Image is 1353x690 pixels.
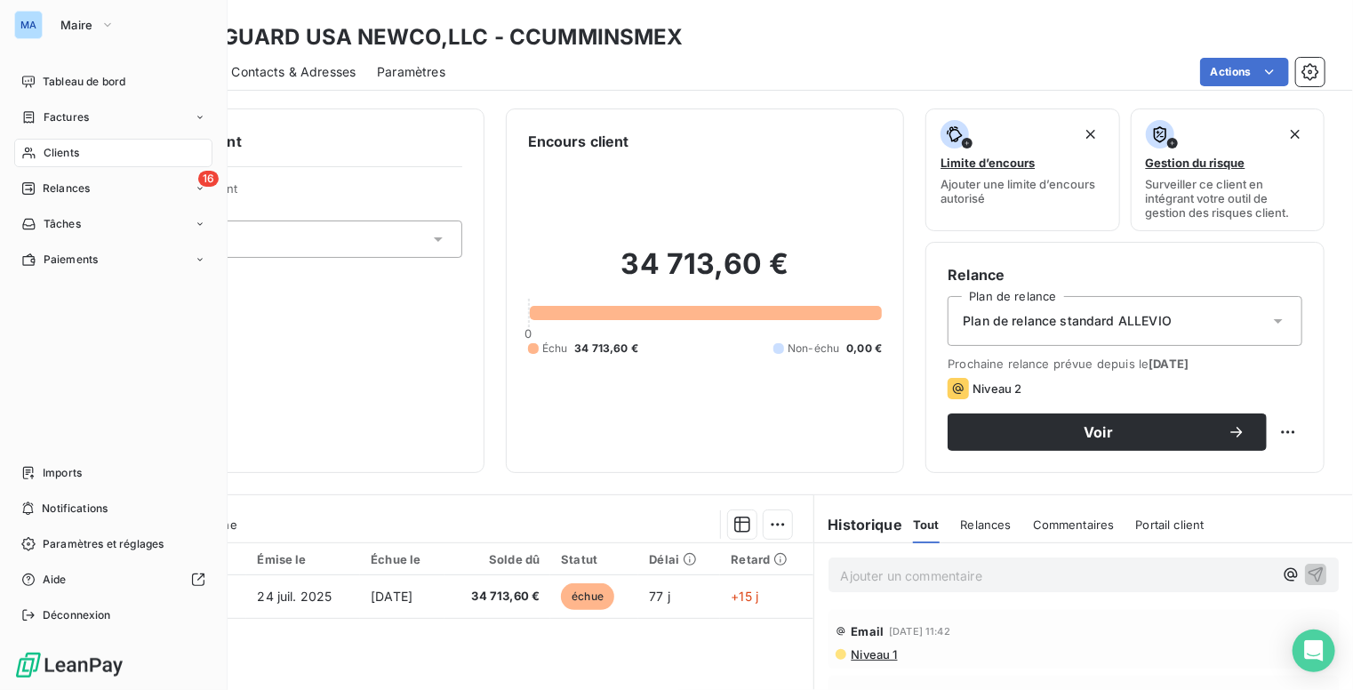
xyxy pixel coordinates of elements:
button: Actions [1200,58,1289,86]
span: Portail client [1136,517,1205,532]
span: Ajouter une limite d’encours autorisé [941,177,1104,205]
div: Délai [649,552,709,566]
h6: Relance [948,264,1302,285]
span: Contacts & Adresses [231,63,356,81]
span: Propriétés Client [143,181,462,206]
button: Gestion du risqueSurveiller ce client en intégrant votre outil de gestion des risques client. [1131,108,1325,231]
span: Imports [43,465,82,481]
button: Voir [948,413,1267,451]
div: Échue le [371,552,434,566]
span: Échu [542,341,568,357]
div: Solde dû [455,552,540,566]
span: échue [561,583,614,610]
span: [DATE] [371,589,412,604]
h6: Historique [814,514,903,535]
span: Tableau de bord [43,74,125,90]
span: [DATE] [1149,357,1189,371]
span: Aide [43,572,67,588]
h6: Encours client [528,131,629,152]
img: Logo LeanPay [14,651,124,679]
span: Paramètres et réglages [43,536,164,552]
span: Voir [969,425,1228,439]
span: Notifications [42,501,108,517]
span: Prochaine relance prévue depuis le [948,357,1302,371]
span: Niveau 1 [850,647,898,662]
span: 24 juil. 2025 [257,589,332,604]
span: Non-échu [788,341,839,357]
div: Retard [731,552,802,566]
h3: FLEETGUARD USA NEWCO,LLC - CCUMMINSMEX [156,21,684,53]
a: Aide [14,566,212,594]
div: Émise le [257,552,349,566]
span: Clients [44,145,79,161]
h6: Informations client [108,131,462,152]
div: Statut [561,552,628,566]
span: 77 j [649,589,670,604]
span: 0,00 € [846,341,882,357]
span: Niveau 2 [973,381,1021,396]
span: Relances [43,181,90,197]
span: 16 [198,171,219,187]
span: 34 713,60 € [574,341,638,357]
span: +15 j [731,589,758,604]
span: Paramètres [377,63,445,81]
span: Factures [44,109,89,125]
span: Tâches [44,216,81,232]
span: 34 713,60 € [455,588,540,606]
span: 0 [525,326,532,341]
span: Paiements [44,252,98,268]
span: Limite d’encours [941,156,1035,170]
span: Gestion du risque [1146,156,1245,170]
span: Maire [60,18,93,32]
button: Limite d’encoursAjouter une limite d’encours autorisé [925,108,1119,231]
span: [DATE] 11:42 [889,626,950,637]
span: Tout [913,517,940,532]
h2: 34 713,60 € [528,246,883,300]
span: Surveiller ce client en intégrant votre outil de gestion des risques client. [1146,177,1309,220]
span: Commentaires [1033,517,1115,532]
div: MA [14,11,43,39]
span: Relances [961,517,1012,532]
span: Déconnexion [43,607,111,623]
div: Open Intercom Messenger [1293,630,1335,672]
span: Email [852,624,885,638]
span: Plan de relance standard ALLEVIO [963,312,1172,330]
